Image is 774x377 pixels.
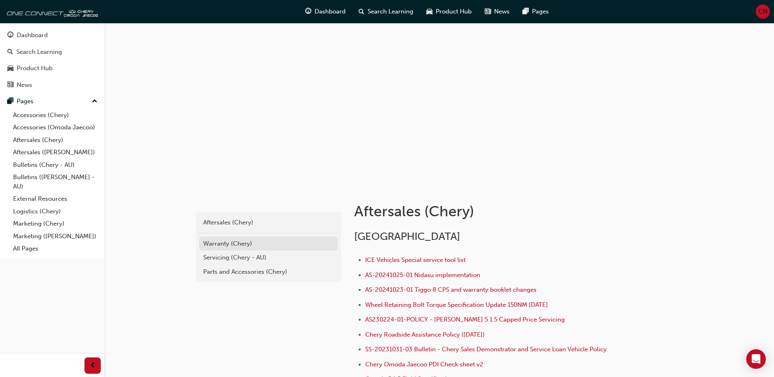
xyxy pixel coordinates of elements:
span: guage-icon [7,32,13,39]
div: Product Hub [17,64,53,73]
a: Parts and Accessories (Chery) [199,265,338,279]
div: Dashboard [17,31,48,40]
button: Pages [3,94,101,109]
a: News [3,78,101,93]
a: car-iconProduct Hub [420,3,478,20]
div: Pages [17,97,33,106]
a: news-iconNews [478,3,516,20]
button: DashboardSearch LearningProduct HubNews [3,26,101,94]
a: All Pages [10,242,101,255]
a: AS-20241023-01 Tiggo 8 CPS and warranty booklet changes [365,286,537,293]
div: Open Intercom Messenger [746,349,766,369]
img: oneconnect [4,3,98,20]
button: CN [756,4,770,19]
span: prev-icon [90,361,96,371]
span: Search Learning [368,7,413,16]
span: up-icon [92,96,98,107]
span: guage-icon [305,7,311,17]
a: Warranty (Chery) [199,237,338,251]
span: search-icon [7,49,13,56]
span: Pages [532,7,549,16]
a: guage-iconDashboard [299,3,352,20]
a: Accessories (Chery) [10,109,101,122]
div: News [17,80,32,90]
a: Search Learning [3,44,101,60]
span: [GEOGRAPHIC_DATA] [354,230,460,243]
a: Chery Omoda Jaecoo PDI Check sheet v2 [365,361,483,368]
a: Logistics (Chery) [10,205,101,218]
a: Bulletins ([PERSON_NAME] - AU) [10,171,101,193]
a: Wheel Retaining Bolt Torque Specification Update 150NM [DATE] [365,301,548,308]
div: Search Learning [16,47,62,57]
a: Aftersales ([PERSON_NAME]) [10,146,101,159]
a: Bulletins (Chery - AU) [10,159,101,171]
span: Dashboard [315,7,346,16]
a: Aftersales (Chery) [10,134,101,146]
span: news-icon [485,7,491,17]
span: search-icon [359,7,364,17]
a: Marketing (Chery) [10,217,101,230]
a: Marketing ([PERSON_NAME]) [10,230,101,243]
a: Chery Roadside Assistance Policy ([DATE]) [365,331,485,338]
span: CN [758,7,767,16]
a: ICE Vehicles Special service tool list [365,256,466,264]
a: pages-iconPages [516,3,555,20]
a: Aftersales (Chery) [199,215,338,230]
a: Dashboard [3,28,101,43]
a: Accessories (Omoda Jaecoo) [10,121,101,134]
a: SS-20231031-03 Bulletin - Chery Sales Demonstrator and Service Loan Vehicle Policy [365,346,607,353]
h1: Aftersales (Chery) [354,202,622,220]
a: AS-20241025-01 Nidasu implementation [365,271,480,279]
span: news-icon [7,82,13,89]
div: Parts and Accessories (Chery) [203,267,334,277]
span: car-icon [426,7,432,17]
span: News [494,7,510,16]
div: Aftersales (Chery) [203,218,334,227]
a: Product Hub [3,61,101,76]
a: search-iconSearch Learning [352,3,420,20]
a: AS230224-01-POLICY - [PERSON_NAME] 5 1.5 Capped Price Servicing [365,316,565,323]
a: Servicing (Chery - AU) [199,251,338,265]
a: External Resources [10,193,101,205]
span: Product Hub [436,7,472,16]
div: Servicing (Chery - AU) [203,253,334,262]
span: pages-icon [7,98,13,105]
span: car-icon [7,65,13,72]
span: pages-icon [523,7,529,17]
div: Warranty (Chery) [203,239,334,248]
